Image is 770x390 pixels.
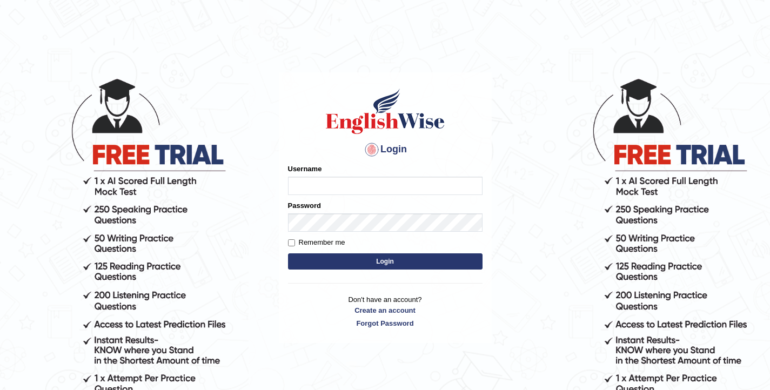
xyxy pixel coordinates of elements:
label: Password [288,200,321,211]
label: Remember me [288,237,345,248]
button: Login [288,253,483,270]
label: Username [288,164,322,174]
input: Remember me [288,239,295,246]
a: Create an account [288,305,483,315]
h4: Login [288,141,483,158]
img: Logo of English Wise sign in for intelligent practice with AI [324,87,447,136]
p: Don't have an account? [288,294,483,328]
a: Forgot Password [288,318,483,328]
